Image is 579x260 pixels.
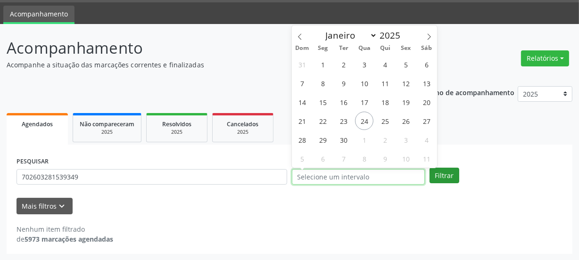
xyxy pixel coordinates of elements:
[355,93,373,111] span: Setembro 17, 2025
[416,45,437,51] span: Sáb
[153,129,200,136] div: 2025
[375,45,396,51] span: Qui
[314,74,332,92] span: Setembro 8, 2025
[293,130,312,149] span: Setembro 28, 2025
[293,55,312,73] span: Agosto 31, 2025
[314,93,332,111] span: Setembro 15, 2025
[355,149,373,168] span: Outubro 8, 2025
[7,36,403,60] p: Acompanhamento
[376,149,394,168] span: Outubro 9, 2025
[376,130,394,149] span: Outubro 2, 2025
[80,129,134,136] div: 2025
[397,130,415,149] span: Outubro 3, 2025
[80,120,134,128] span: Não compareceram
[430,168,459,184] button: Filtrar
[22,120,53,128] span: Agendados
[417,55,436,73] span: Setembro 6, 2025
[17,234,113,244] div: de
[17,169,287,185] input: Nome, CNS
[314,149,332,168] span: Outubro 6, 2025
[377,29,408,41] input: Year
[335,74,353,92] span: Setembro 9, 2025
[3,6,74,24] a: Acompanhamento
[57,201,67,211] i: keyboard_arrow_down
[314,55,332,73] span: Setembro 1, 2025
[431,86,514,98] p: Ano de acompanhamento
[376,112,394,130] span: Setembro 25, 2025
[335,93,353,111] span: Setembro 16, 2025
[335,112,353,130] span: Setembro 23, 2025
[227,120,259,128] span: Cancelados
[335,55,353,73] span: Setembro 2, 2025
[314,112,332,130] span: Setembro 22, 2025
[313,45,333,51] span: Seg
[162,120,191,128] span: Resolvidos
[417,130,436,149] span: Outubro 4, 2025
[417,74,436,92] span: Setembro 13, 2025
[397,55,415,73] span: Setembro 5, 2025
[314,130,332,149] span: Setembro 29, 2025
[17,224,113,234] div: Nenhum item filtrado
[293,112,312,130] span: Setembro 21, 2025
[292,169,425,185] input: Selecione um intervalo
[397,149,415,168] span: Outubro 10, 2025
[355,74,373,92] span: Setembro 10, 2025
[25,235,113,244] strong: 5973 marcações agendadas
[417,112,436,130] span: Setembro 27, 2025
[333,45,354,51] span: Ter
[335,130,353,149] span: Setembro 30, 2025
[321,29,377,42] select: Month
[293,74,312,92] span: Setembro 7, 2025
[376,93,394,111] span: Setembro 18, 2025
[335,149,353,168] span: Outubro 7, 2025
[7,60,403,70] p: Acompanhe a situação das marcações correntes e finalizadas
[219,129,266,136] div: 2025
[376,74,394,92] span: Setembro 11, 2025
[17,154,49,169] label: PESQUISAR
[397,112,415,130] span: Setembro 26, 2025
[292,45,313,51] span: Dom
[355,112,373,130] span: Setembro 24, 2025
[417,93,436,111] span: Setembro 20, 2025
[355,130,373,149] span: Outubro 1, 2025
[397,93,415,111] span: Setembro 19, 2025
[354,45,375,51] span: Qua
[355,55,373,73] span: Setembro 3, 2025
[396,45,416,51] span: Sex
[397,74,415,92] span: Setembro 12, 2025
[293,93,312,111] span: Setembro 14, 2025
[521,50,569,66] button: Relatórios
[17,198,73,214] button: Mais filtroskeyboard_arrow_down
[293,149,312,168] span: Outubro 5, 2025
[417,149,436,168] span: Outubro 11, 2025
[376,55,394,73] span: Setembro 4, 2025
